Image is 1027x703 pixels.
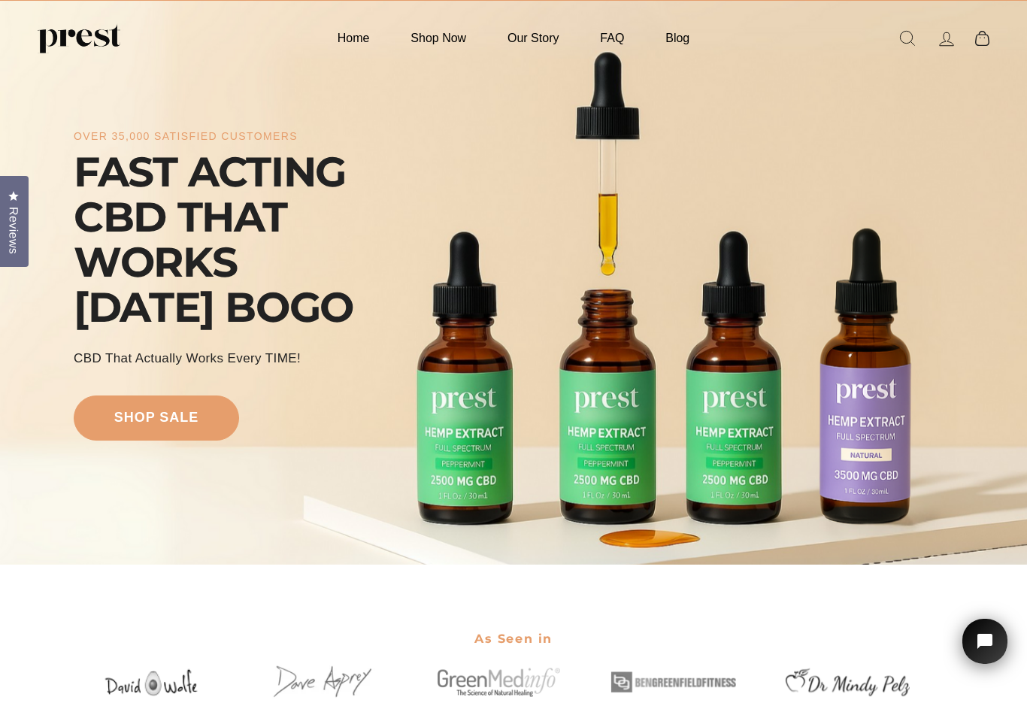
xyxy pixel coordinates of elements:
a: Shop Now [392,23,485,53]
div: over 35,000 satisfied customers [74,130,298,143]
h2: As Seen in [74,622,953,656]
a: shop sale [74,395,239,441]
div: FAST ACTING CBD THAT WORKS [DATE] BOGO [74,150,412,330]
div: CBD That Actually Works every TIME! [74,349,301,368]
a: Blog [647,23,708,53]
ul: Primary [319,23,708,53]
iframe: Tidio Chat [943,598,1027,703]
img: PREST ORGANICS [38,23,120,53]
a: Our Story [489,23,577,53]
a: FAQ [581,23,643,53]
span: Reviews [4,207,23,254]
a: Home [319,23,389,53]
